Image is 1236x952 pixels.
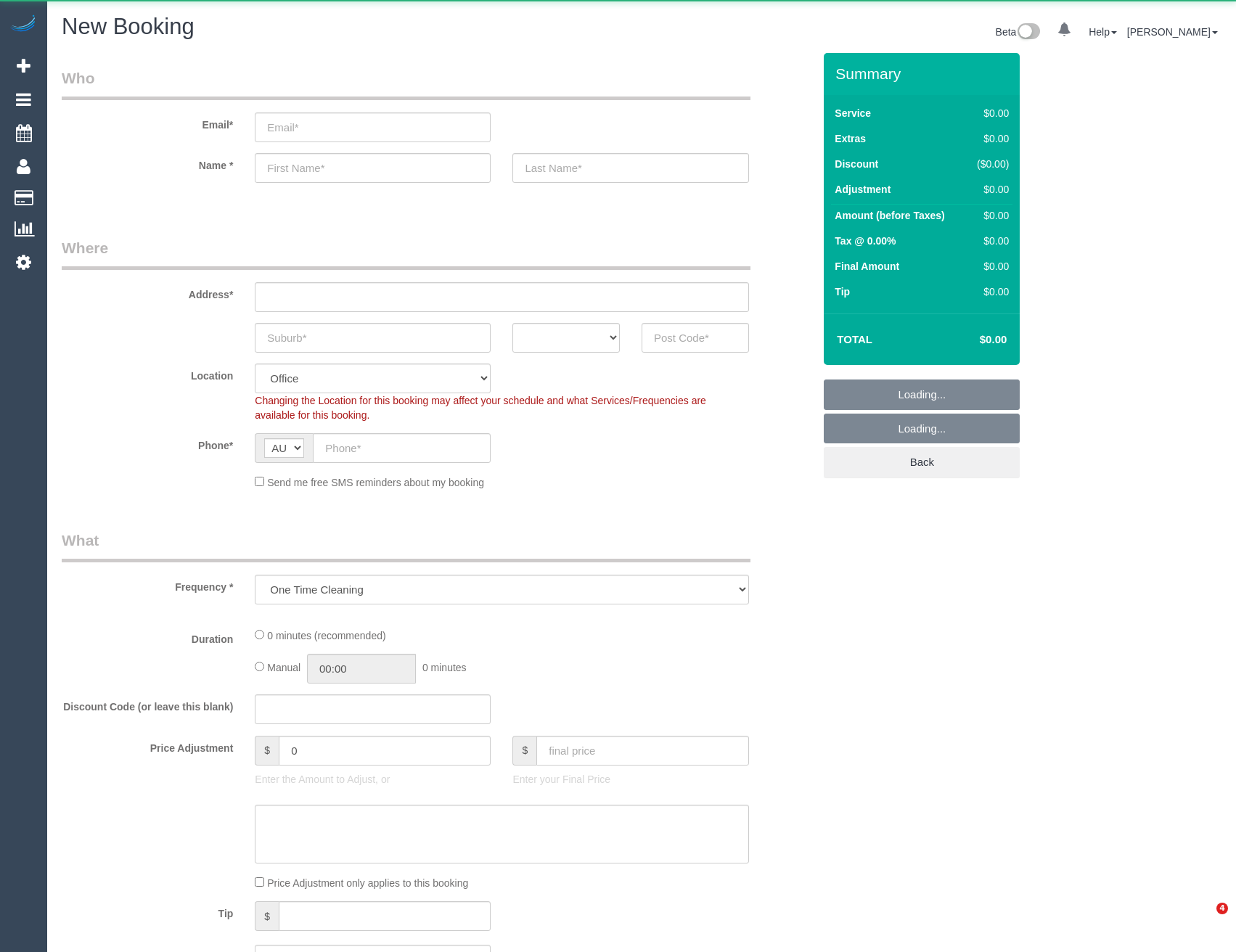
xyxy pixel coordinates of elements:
[835,234,896,248] label: Tax @ 0.00%
[970,131,1009,146] div: $0.00
[835,157,878,171] label: Discount
[51,901,244,921] label: Tip
[255,736,279,766] span: $
[267,630,385,641] span: 0 minutes (recommended)
[835,106,871,120] label: Service
[512,736,536,766] span: $
[1216,903,1228,914] span: 4
[1187,903,1221,937] iframe: Intercom live chat
[255,901,279,931] span: $
[1016,23,1040,42] img: New interface
[970,182,1009,197] div: $0.00
[536,736,748,766] input: final price
[51,112,244,132] label: Email*
[51,627,244,647] label: Duration
[835,182,891,197] label: Adjustment
[313,433,491,463] input: Phone*
[62,67,750,100] legend: Who
[970,157,1009,171] div: ($0.00)
[512,772,748,787] p: Enter your Final Price
[267,877,468,889] span: Price Adjustment only applies to this booking
[970,284,1009,299] div: $0.00
[970,106,1009,120] div: $0.00
[51,153,244,173] label: Name *
[837,333,872,345] strong: Total
[255,772,491,787] p: Enter the Amount to Adjust, or
[512,153,748,183] input: Last Name*
[267,477,484,488] span: Send me free SMS reminders about my booking
[835,208,944,223] label: Amount (before Taxes)
[255,323,491,353] input: Suburb*
[835,284,850,299] label: Tip
[1127,26,1218,38] a: [PERSON_NAME]
[936,334,1007,346] h4: $0.00
[1089,26,1117,38] a: Help
[996,26,1041,38] a: Beta
[835,65,1012,82] h3: Summary
[970,208,1009,223] div: $0.00
[970,234,1009,248] div: $0.00
[51,364,244,383] label: Location
[51,694,244,714] label: Discount Code (or leave this blank)
[824,447,1020,477] a: Back
[51,282,244,302] label: Address*
[51,433,244,453] label: Phone*
[62,530,750,562] legend: What
[9,15,38,35] img: Automaid Logo
[642,323,749,353] input: Post Code*
[51,736,244,755] label: Price Adjustment
[835,131,866,146] label: Extras
[422,662,467,673] span: 0 minutes
[970,259,1009,274] div: $0.00
[51,575,244,594] label: Frequency *
[62,237,750,270] legend: Where
[255,395,706,421] span: Changing the Location for this booking may affect your schedule and what Services/Frequencies are...
[835,259,899,274] label: Final Amount
[267,662,300,673] span: Manual
[255,153,491,183] input: First Name*
[62,14,195,39] span: New Booking
[255,112,491,142] input: Email*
